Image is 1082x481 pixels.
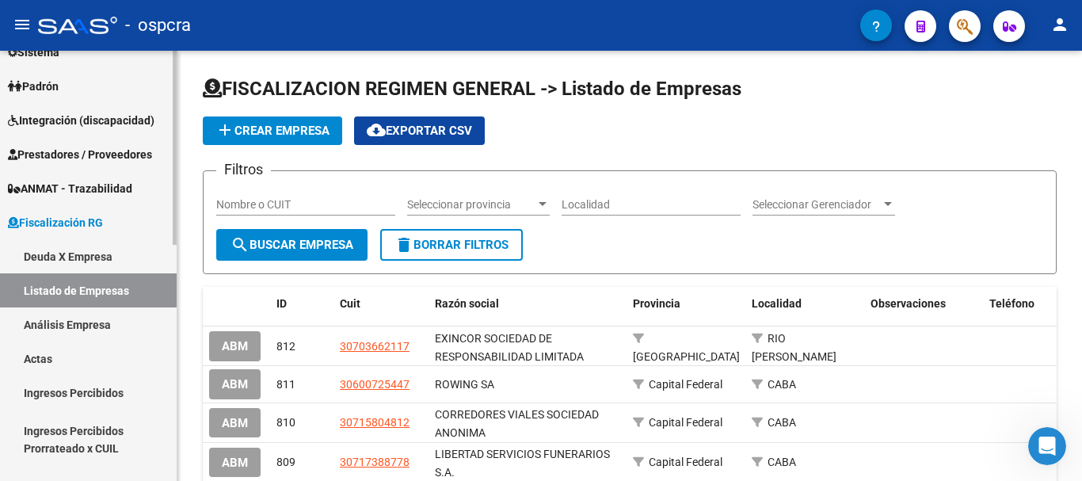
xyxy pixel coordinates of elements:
span: EXINCOR SOCIEDAD DE RESPONSABILIDAD LIMITADA [435,332,584,363]
datatable-header-cell: Provincia [627,287,745,321]
span: 30600725447 [340,378,410,391]
button: Buscar Empresa [216,229,368,261]
button: Crear Empresa [203,116,342,145]
span: CABA [768,456,796,468]
span: Borrar Filtros [394,238,509,252]
span: Buscar Empresa [230,238,353,252]
span: ABM [222,456,248,470]
span: Provincia [633,297,680,310]
span: CABA [768,416,796,429]
span: 30715804812 [340,416,410,429]
span: Prestadores / Proveedores [8,146,152,163]
span: 809 [276,456,295,468]
span: - ospcra [125,8,191,43]
h3: Filtros [216,158,271,181]
mat-icon: delete [394,235,413,254]
span: Exportar CSV [367,124,472,138]
span: Capital Federal [649,378,722,391]
datatable-header-cell: ID [270,287,333,321]
span: Cuit [340,297,360,310]
datatable-header-cell: Localidad [745,287,864,321]
mat-icon: menu [13,15,32,34]
span: Observaciones [871,297,946,310]
mat-icon: cloud_download [367,120,386,139]
span: ABM [222,416,248,430]
span: Fiscalización RG [8,214,103,231]
span: Seleccionar provincia [407,198,535,212]
span: Teléfono [989,297,1034,310]
button: ABM [209,369,261,399]
mat-icon: add [215,120,234,139]
span: Razón social [435,297,499,310]
span: Localidad [752,297,802,310]
mat-icon: person [1050,15,1069,34]
span: Seleccionar Gerenciador [752,198,881,212]
span: Capital Federal [649,456,722,468]
button: Exportar CSV [354,116,485,145]
iframe: Intercom live chat [1028,427,1066,465]
span: 812 [276,340,295,353]
span: Integración (discapacidad) [8,112,154,129]
span: Sistema [8,44,59,61]
span: [GEOGRAPHIC_DATA] [633,350,740,363]
span: ABM [222,378,248,392]
span: Capital Federal [649,416,722,429]
span: ABM [222,340,248,354]
datatable-header-cell: Razón social [429,287,627,321]
span: ROWING SA [435,378,494,391]
span: FISCALIZACION REGIMEN GENERAL -> Listado de Empresas [203,78,741,100]
datatable-header-cell: Observaciones [864,287,983,321]
mat-icon: search [230,235,250,254]
span: CORREDORES VIALES SOCIEDAD ANONIMA [435,408,599,439]
span: 810 [276,416,295,429]
button: ABM [209,448,261,477]
span: Crear Empresa [215,124,330,138]
span: 30717388778 [340,456,410,468]
span: Padrón [8,78,59,95]
span: 30703662117 [340,340,410,353]
span: ID [276,297,287,310]
button: Borrar Filtros [380,229,523,261]
span: LIBERTAD SERVICIOS FUNERARIOS S.A. [435,448,610,479]
datatable-header-cell: Cuit [333,287,429,321]
span: 811 [276,378,295,391]
button: ABM [209,331,261,361]
span: ANMAT - Trazabilidad [8,180,132,197]
button: ABM [209,408,261,437]
span: CABA [768,378,796,391]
